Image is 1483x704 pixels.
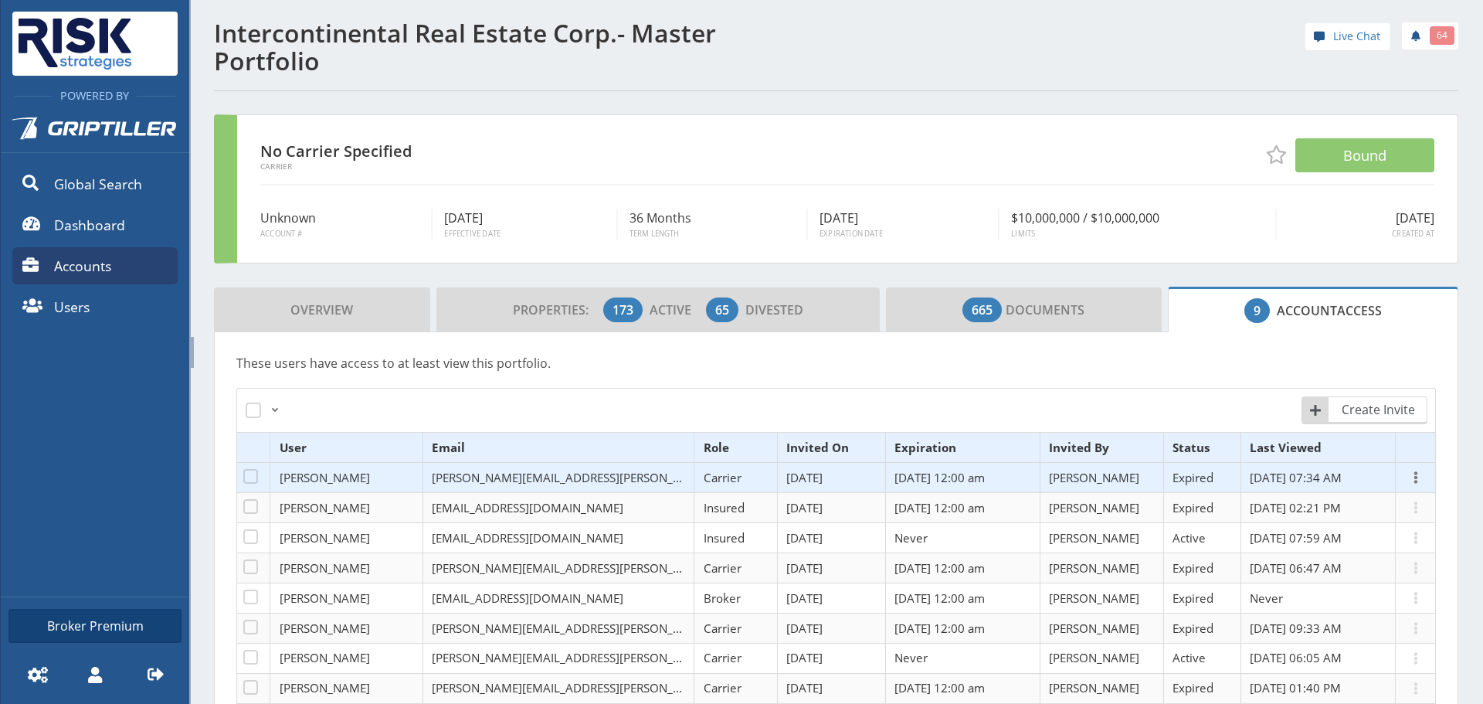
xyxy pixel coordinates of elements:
div: [DATE] [1277,209,1434,240]
div: help [1305,23,1390,55]
span: Broker [704,590,741,606]
span: Live Chat [1333,28,1380,45]
span: 64 [1437,29,1447,43]
span: Access [1244,295,1382,326]
span: [EMAIL_ADDRESS][DOMAIN_NAME] [432,590,623,606]
span: Active [1172,650,1206,665]
a: Create Invite [1301,396,1427,424]
span: Limits [1011,229,1263,240]
span: [DATE] 12:00 am [894,680,985,695]
span: [DATE] 06:47 AM [1250,560,1342,576]
div: [DATE] [808,209,999,240]
span: Never [894,650,928,665]
span: 665 [972,301,993,319]
span: [PERSON_NAME] [1049,621,1139,636]
span: [PERSON_NAME] [1049,680,1139,695]
span: Create Invite [1331,400,1427,419]
span: 65 [715,301,729,319]
th: Last Viewed [1241,433,1396,463]
div: [DATE] [433,209,617,240]
span: Users [54,297,90,317]
div: $10,000,000 / $10,000,000 [999,209,1276,240]
span: [PERSON_NAME] [280,560,370,576]
a: Global Search [12,165,178,202]
span: 9 [1254,301,1261,320]
span: Never [894,530,928,546]
span: Expiration Date [820,229,986,240]
a: Dashboard [12,206,178,243]
span: [DATE] [786,500,823,515]
span: [PERSON_NAME] [280,530,370,546]
span: [DATE] [786,650,823,665]
span: [PERSON_NAME] [1049,560,1139,576]
div: 36 Months [618,209,808,240]
span: [DATE] 07:34 AM [1250,470,1342,485]
span: [PERSON_NAME] [1049,530,1139,546]
span: Carrier [260,162,507,171]
span: Expired [1172,560,1213,576]
span: [DATE] 07:59 AM [1250,530,1342,546]
a: Broker Premium [8,609,182,643]
a: Griptiller [1,104,189,162]
span: Global Search [54,174,142,194]
span: [PERSON_NAME] [280,650,370,665]
div: No Carrier Specified [260,138,507,171]
span: [DATE] 12:00 am [894,590,985,606]
span: Documents [962,294,1084,325]
span: [DATE] [786,590,823,606]
label: Select All [246,396,267,418]
span: [PERSON_NAME] [280,470,370,485]
span: [DATE] 12:00 am [894,470,985,485]
span: [PERSON_NAME] [280,500,370,515]
span: [DATE] 01:40 PM [1250,680,1341,695]
p: These users have access to at least view this portfolio. [236,354,1436,372]
span: Powered By [53,88,137,103]
span: Dashboard [54,215,125,235]
a: Users [12,288,178,325]
span: [DATE] 12:00 am [894,621,985,636]
div: Unknown [260,209,433,240]
th: Role [694,433,778,463]
th: User [270,433,423,463]
span: Accounts [54,256,111,276]
span: [PERSON_NAME] [1049,470,1139,485]
button: Bound [1295,138,1434,172]
span: [PERSON_NAME] [280,621,370,636]
span: [PERSON_NAME][EMAIL_ADDRESS][PERSON_NAME][DOMAIN_NAME] [432,621,804,636]
span: [DATE] 12:00 am [894,500,985,515]
span: Overview [290,294,353,325]
span: Carrier [704,650,741,665]
span: Never [1250,590,1283,606]
span: [PERSON_NAME][EMAIL_ADDRESS][PERSON_NAME][DOMAIN_NAME] [432,680,804,695]
span: [EMAIL_ADDRESS][DOMAIN_NAME] [432,500,623,515]
span: Expired [1172,590,1213,606]
span: Active [1172,530,1206,546]
span: Active [650,301,703,318]
a: Accounts [12,247,178,284]
span: Divested [745,301,803,318]
span: Add to Favorites [1267,145,1285,164]
span: Account # [260,229,419,240]
span: [PERSON_NAME][EMAIL_ADDRESS][PERSON_NAME][PERSON_NAME][DOMAIN_NAME] [432,470,894,485]
span: Expired [1172,680,1213,695]
span: [PERSON_NAME][EMAIL_ADDRESS][PERSON_NAME][DOMAIN_NAME] [432,650,804,665]
span: [EMAIL_ADDRESS][DOMAIN_NAME] [432,530,623,546]
span: [DATE] [786,621,823,636]
span: [PERSON_NAME] [1049,500,1139,515]
span: Bound [1343,145,1386,165]
span: [DATE] [786,560,823,576]
a: Live Chat [1305,23,1390,50]
span: [PERSON_NAME] [1049,590,1139,606]
span: [PERSON_NAME][EMAIL_ADDRESS][PERSON_NAME][DOMAIN_NAME] [432,560,804,576]
span: [DATE] [786,680,823,695]
span: Properties: [513,301,600,318]
span: 173 [613,301,633,319]
span: Expired [1172,621,1213,636]
th: Invited On [778,433,886,463]
div: notifications [1390,19,1458,50]
span: [DATE] 02:21 PM [1250,500,1341,515]
span: [PERSON_NAME] [1049,650,1139,665]
span: Term Length [630,229,795,240]
span: [PERSON_NAME] [280,680,370,695]
img: Risk Strategies Company [12,12,137,76]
